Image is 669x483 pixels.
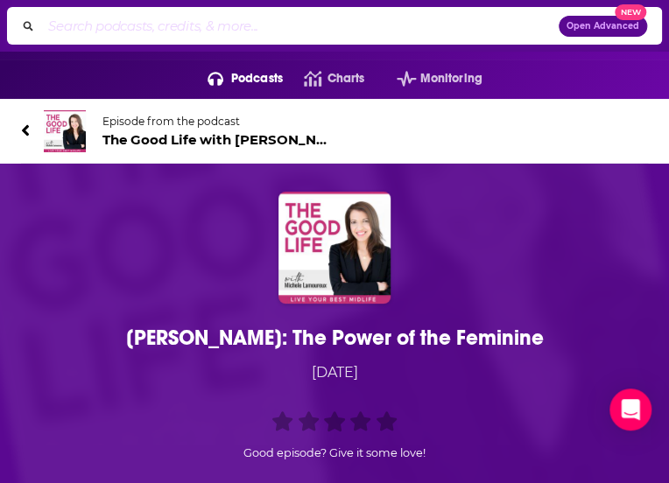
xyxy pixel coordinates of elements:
[609,388,651,430] div: Open Intercom Messenger
[231,66,283,91] span: Podcasts
[278,192,391,304] img: Michele Lamoureux: The Power of the Feminine
[102,131,334,148] span: The Good Life with [PERSON_NAME]
[102,115,334,128] span: Episode from the podcast
[559,16,647,37] button: Open AdvancedNew
[327,66,365,91] span: Charts
[187,65,283,93] button: open menu
[21,110,334,152] a: The Good Life with Michele LamoureuxEpisode from the podcastThe Good Life with [PERSON_NAME]
[243,446,426,459] span: Good episode? Give it some love!
[44,110,86,152] img: The Good Life with Michele Lamoureux
[376,65,482,93] button: open menu
[567,22,639,31] span: Open Advanced
[615,4,646,21] span: New
[283,65,364,93] a: Charts
[419,66,482,91] span: Monitoring
[41,12,559,40] input: Search podcasts, credits, & more...
[64,361,604,384] div: [DATE]
[7,7,662,45] div: Search podcasts, credits, & more...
